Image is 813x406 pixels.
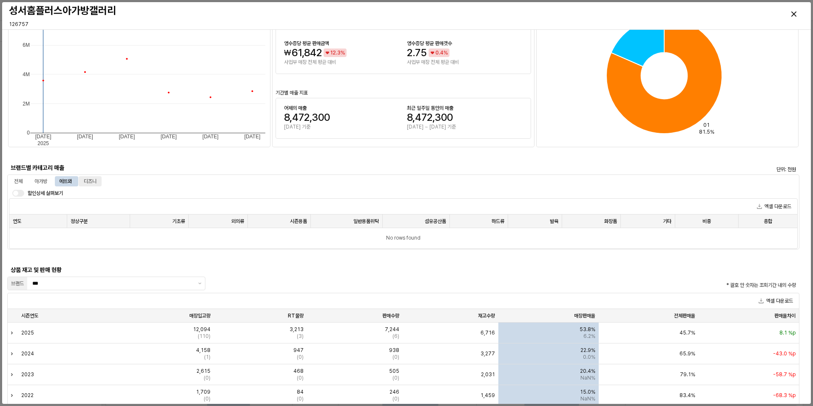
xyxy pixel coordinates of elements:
[382,312,399,319] span: 판매수량
[297,375,304,381] span: (0)
[196,389,210,395] span: 1,709
[79,176,102,186] div: 디즈니
[290,218,307,225] span: 시즌용품
[412,111,415,123] span: ,
[412,46,415,59] span: .
[679,392,695,399] span: 83.4%
[385,326,399,333] span: 7,244
[392,333,399,340] span: (6)
[312,111,330,123] span: 300
[198,333,210,340] span: (110)
[284,123,400,130] div: [DATE] 기준
[439,50,440,56] span: .
[773,371,796,378] span: -58.7 %p
[389,389,399,395] span: 246
[276,89,422,97] p: 기간별 매출 지표
[8,323,19,343] div: Expand row
[330,50,336,56] span: 12
[13,218,21,225] span: 연도
[284,111,290,123] span: 8
[284,59,400,66] div: 사업부 매장 전체 평균 대비
[407,105,523,112] div: 최근 일주일 동안의 매출
[425,218,446,225] span: 섬유공산품
[392,375,399,381] span: (0)
[231,218,244,225] span: 외의류
[54,176,77,186] div: 에뜨와
[341,49,345,57] span: %
[353,218,379,225] span: 일반용품위탁
[9,228,797,249] div: No rows found
[440,50,443,56] span: 4
[432,111,435,123] span: ,
[492,218,504,225] span: 하드류
[11,266,136,274] h6: 상품 재고 및 판매 현황
[702,218,711,225] span: 비중
[9,176,28,186] div: 전체
[284,112,330,123] span: 8,472,300
[407,40,523,47] div: 영수증당 평균 판매갯수
[204,395,210,402] span: (0)
[480,329,495,336] span: 6,716
[583,354,595,360] span: 0.0%
[415,46,427,59] span: 75
[407,123,523,130] div: [DATE] ~ [DATE] 기준
[480,392,495,399] span: 1,459
[284,49,291,57] span: ₩
[550,218,558,225] span: 발육
[336,50,337,56] span: .
[435,50,439,56] span: 0
[574,312,595,319] span: 매장판매율
[290,111,292,123] span: ,
[435,111,453,123] span: 300
[392,395,399,402] span: (0)
[389,347,399,354] span: 938
[8,343,19,364] div: Expand row
[284,48,322,58] span: ₩61,842
[195,277,205,290] button: 제안 사항 표시
[21,329,34,336] span: 2025
[284,105,400,112] div: 어제의 매출
[9,5,604,17] h3: 성서홈플러스아가방갤러리
[302,46,304,59] span: ,
[9,20,203,28] p: 126757
[172,218,185,225] span: 기초류
[14,176,23,186] div: 전체
[21,312,38,319] span: 시즌연도
[196,368,210,375] span: 2,615
[11,279,24,288] div: 브랜드
[429,49,448,57] span: down 0.4% negative trend
[297,395,304,402] span: (0)
[779,329,796,336] span: 8.1 %p
[407,112,453,123] span: 8,472,300
[784,4,804,24] button: Close
[407,48,427,58] span: 2.75
[663,218,671,225] span: 기타
[290,326,304,333] span: 3,213
[671,166,796,173] p: 단위: 천원
[407,111,412,123] span: 8
[21,350,34,357] span: 2024
[34,176,47,186] div: 아가방
[293,347,304,354] span: 947
[679,350,695,357] span: 65.9%
[297,354,304,360] span: (0)
[21,371,34,378] span: 2023
[21,392,34,399] span: 2022
[59,176,72,186] div: 에뜨와
[337,50,341,56] span: 3
[580,368,595,375] span: 20.4%
[292,111,310,123] span: 472
[680,371,695,378] span: 79.1%
[292,46,302,59] span: 61
[415,111,432,123] span: 472
[679,329,695,336] span: 45.7%
[580,347,595,354] span: 22.9%
[392,354,399,360] span: (0)
[297,333,304,340] span: (3)
[773,392,796,399] span: -68.3 %p
[284,40,400,47] div: 영수증당 평균 판매금액
[478,312,495,319] span: 재고수량
[580,395,595,402] span: NaN%
[407,59,523,66] div: 사업부 매장 전체 평균 대비
[764,218,772,225] span: 총합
